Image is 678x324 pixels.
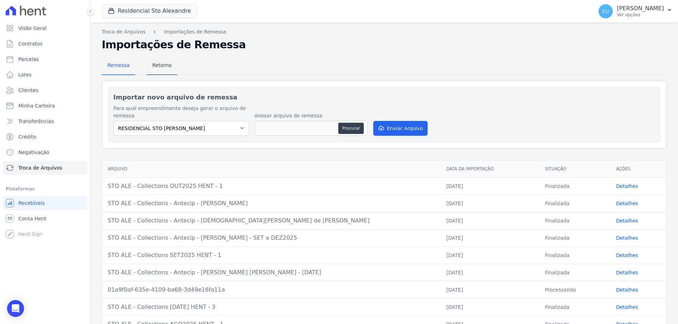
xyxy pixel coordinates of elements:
span: Retorno [148,58,176,72]
th: Situação [539,160,611,178]
a: Retorno [147,57,177,75]
p: [PERSON_NAME] [617,5,664,12]
nav: Breadcrumb [102,28,667,36]
a: Negativação [3,145,87,159]
a: Parcelas [3,52,87,66]
button: EU [PERSON_NAME] Ver opções [593,1,678,21]
span: Transferências [18,118,54,125]
a: Detalhes [616,287,638,293]
td: Finalizada [539,212,611,229]
a: Remessa [102,57,135,75]
p: Ver opções [617,12,664,18]
div: Plataformas [6,185,84,193]
td: Finalizada [539,246,611,264]
a: Conta Hent [3,212,87,226]
td: [DATE] [441,298,539,316]
a: Clientes [3,83,87,97]
a: Detalhes [616,218,638,224]
a: Detalhes [616,201,638,206]
div: STO ALE - Collections - Antecip - [DEMOGRAPHIC_DATA][PERSON_NAME] de [PERSON_NAME] [108,216,435,225]
td: Finalizada [539,264,611,281]
a: Transferências [3,114,87,128]
td: [DATE] [441,246,539,264]
h2: Importações de Remessa [102,38,667,51]
span: Recebíveis [18,200,45,207]
a: Detalhes [616,235,638,241]
a: Troca de Arquivos [102,28,145,36]
th: Data da Importação [441,160,539,178]
a: Recebíveis [3,196,87,210]
span: Parcelas [18,56,39,63]
th: Ações [611,160,666,178]
span: Crédito [18,133,36,140]
span: Contratos [18,40,42,47]
button: Enviar Arquivo [373,121,428,136]
span: Visão Geral [18,25,47,32]
span: Troca de Arquivos [18,164,62,171]
div: Open Intercom Messenger [7,300,24,317]
a: Lotes [3,68,87,82]
div: STO ALE - Collections [DATE] HENT - 3 [108,303,435,311]
a: Importações de Remessa [164,28,226,36]
td: [DATE] [441,229,539,246]
span: Negativação [18,149,49,156]
td: Finalizada [539,195,611,212]
a: Minha Carteira [3,99,87,113]
a: Detalhes [616,252,638,258]
span: EU [602,9,609,14]
a: Detalhes [616,183,638,189]
td: [DATE] [441,177,539,195]
div: STO ALE - Collections - Antecip - [PERSON_NAME] - SET a DEZ2025 [108,234,435,242]
button: Residencial Sto Alexandre [102,4,197,18]
label: Para qual empreendimento deseja gerar o arquivo de remessa [113,105,249,120]
a: Visão Geral [3,21,87,35]
div: 01a9f0af-635e-4109-ba68-3d49e16fa11a [108,286,435,294]
td: [DATE] [441,195,539,212]
div: STO ALE - Collections - Antecip - [PERSON_NAME] [108,199,435,208]
nav: Tab selector [102,57,177,75]
h2: Importar novo arquivo de remessa [113,92,655,102]
span: Lotes [18,71,32,78]
button: Procurar [338,123,364,134]
td: Finalizada [539,298,611,316]
label: Anexar arquivo de remessa [255,112,368,120]
span: Clientes [18,87,38,94]
td: Finalizada [539,177,611,195]
a: Troca de Arquivos [3,161,87,175]
span: Remessa [103,58,134,72]
span: Conta Hent [18,215,46,222]
a: Detalhes [616,270,638,275]
a: Detalhes [616,304,638,310]
td: [DATE] [441,264,539,281]
td: [DATE] [441,212,539,229]
td: Processando [539,281,611,298]
th: Arquivo [102,160,441,178]
a: Contratos [3,37,87,51]
span: Minha Carteira [18,102,55,109]
td: [DATE] [441,281,539,298]
td: Finalizada [539,229,611,246]
div: STO ALE - Collections OUT2025 HENT - 1 [108,182,435,190]
div: STO ALE - Collections SET2025 HENT - 1 [108,251,435,259]
a: Crédito [3,130,87,144]
div: STO ALE - Collections - Antecip - [PERSON_NAME] [PERSON_NAME] - [DATE] [108,268,435,277]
